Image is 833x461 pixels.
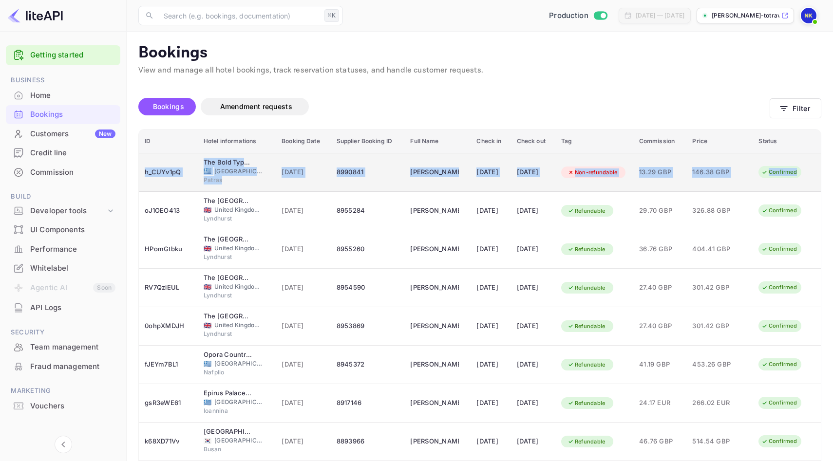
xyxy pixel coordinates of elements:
span: Lyndhurst [204,253,252,261]
div: [DATE] [517,241,549,257]
div: [DATE] [476,241,505,257]
div: Credit line [6,144,120,163]
div: Credit line [30,148,115,159]
div: Debbie Bradley [410,280,459,295]
div: Baymond Hotel [204,427,252,437]
span: Bookings [153,102,184,111]
th: Commission [633,129,687,153]
span: United Kingdom of Great Britain and Northern Ireland [204,284,211,290]
span: Greece [204,399,211,406]
div: RV7QziEUL [145,280,192,295]
div: UI Components [30,224,115,236]
a: Commission [6,163,120,181]
div: Debbie Bradley [410,318,459,334]
div: The Crown Manor House Hotel [204,235,252,244]
a: Fraud management [6,357,120,375]
div: Whitelabel [6,259,120,278]
div: The Crown Manor House Hotel [204,196,252,206]
img: LiteAPI logo [8,8,63,23]
div: Refundable [561,436,612,448]
div: Getting started [6,45,120,65]
div: Katerina Kampa [410,165,459,180]
a: Home [6,86,120,104]
div: Confirmed [755,204,803,217]
span: 301.42 GBP [692,321,741,332]
span: [DATE] [282,398,324,408]
div: Whitelabel [30,263,115,274]
div: h_CUYv1pQ [145,165,192,180]
div: API Logs [30,302,115,313]
span: 404.41 GBP [692,244,741,255]
div: Epirus Palace Congress & Spa [204,388,252,398]
div: HPomGtbku [145,241,192,257]
div: [DATE] [517,318,549,334]
span: 326.88 GBP [692,205,741,216]
div: Ioannis Michalopoulos [410,395,459,411]
div: 0ohpXMDJH [145,318,192,334]
span: [DATE] [282,321,324,332]
span: Amendment requests [220,102,292,111]
span: Busan [204,445,252,454]
a: Whitelabel [6,259,120,277]
span: [DATE] [282,244,324,255]
th: ID [139,129,198,153]
th: Hotel informations [198,129,276,153]
div: Refundable [561,320,612,332]
th: Supplier Booking ID [331,129,405,153]
a: API Logs [6,298,120,316]
span: 514.54 GBP [692,436,741,447]
span: 146.38 GBP [692,167,741,178]
div: UI Components [6,221,120,240]
div: [DATE] [476,280,505,295]
div: Confirmed [755,320,803,332]
div: 8917146 [337,395,399,411]
span: 41.19 GBP [639,359,681,370]
div: Developer tools [6,203,120,220]
span: Patras [204,176,252,184]
div: [DATE] [476,203,505,219]
span: Production [549,10,588,21]
div: Team management [6,338,120,357]
div: [DATE] [517,395,549,411]
a: UI Components [6,221,120,239]
div: Fraud management [30,361,115,372]
div: Commission [30,167,115,178]
div: CustomersNew [6,125,120,144]
span: 24.17 EUR [639,398,681,408]
span: United Kingdom of [GEOGRAPHIC_DATA] and [GEOGRAPHIC_DATA] [214,205,263,214]
span: Security [6,327,120,338]
div: Customers [30,129,115,140]
div: 8953869 [337,318,399,334]
div: Switch to Sandbox mode [545,10,611,21]
div: New [95,129,115,138]
div: [DATE] [476,165,505,180]
div: Debbie Bradley [410,203,459,219]
span: United Kingdom of [GEOGRAPHIC_DATA] and [GEOGRAPHIC_DATA] [214,244,263,253]
div: 8945372 [337,357,399,372]
div: Opora Country Living [204,350,252,360]
span: Marketing [6,386,120,396]
div: Performance [30,244,115,255]
div: Bookings [6,105,120,124]
div: k68XD71Vv [145,434,192,449]
div: Non-refundable [561,166,624,179]
div: Developer tools [30,205,106,217]
div: Performance [6,240,120,259]
div: Vouchers [30,401,115,412]
div: 8990841 [337,165,399,180]
span: United Kingdom of Great Britain and Northern Ireland [204,322,211,329]
button: Filter [770,98,821,118]
p: View and manage all hotel bookings, track reservation statuses, and handle customer requests. [138,65,821,76]
span: Lyndhurst [204,214,252,223]
div: The Crown Manor House Hotel [204,312,252,321]
div: [DATE] [517,165,549,180]
div: The Crown Manor House Hotel [204,273,252,283]
div: Confirmed [755,166,803,178]
span: 453.26 GBP [692,359,741,370]
span: 29.70 GBP [639,205,681,216]
span: United Kingdom of [GEOGRAPHIC_DATA] and [GEOGRAPHIC_DATA] [214,282,263,291]
a: CustomersNew [6,125,120,143]
a: Vouchers [6,397,120,415]
span: Build [6,191,120,202]
span: Lyndhurst [204,291,252,300]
